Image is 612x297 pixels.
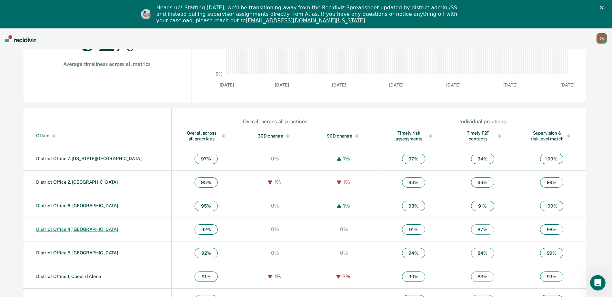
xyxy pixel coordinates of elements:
[448,125,517,147] th: Toggle SortBy
[341,156,352,162] div: 1%
[471,224,494,235] span: 87 %
[540,224,563,235] span: 98 %
[36,250,118,255] a: District Office 5, [GEOGRAPHIC_DATA]
[156,5,461,24] div: Heads up! Starting [DATE], we'll be transitioning away from the Recidiviz Spreadsheet updated by ...
[269,226,281,232] div: 0%
[402,271,425,282] span: 90 %
[36,203,118,208] a: District Office 6, [GEOGRAPHIC_DATA]
[392,130,435,142] div: Timely risk assessments
[402,154,425,164] span: 97 %
[195,201,218,211] span: 95 %
[530,130,573,142] div: Supervision & risk level match
[36,179,118,185] a: District Office 2, [GEOGRAPHIC_DATA]
[471,248,494,258] span: 84 %
[246,17,365,24] a: [EMAIL_ADDRESS][DOMAIN_NAME][US_STATE]
[389,82,403,87] text: [DATE]
[269,156,281,162] div: 0%
[171,125,240,147] th: Toggle SortBy
[241,125,310,147] th: Toggle SortBy
[195,271,218,282] span: 91 %
[540,154,563,164] span: 100 %
[517,125,586,147] th: Toggle SortBy
[36,156,142,161] a: District Office 7, [US_STATE][GEOGRAPHIC_DATA]
[597,33,607,44] button: DA
[341,273,352,280] div: 2%
[172,118,378,125] div: Overall across all practices
[195,177,218,188] span: 95 %
[36,227,118,232] a: District Office 4, [GEOGRAPHIC_DATA]
[560,82,574,87] text: [DATE]
[5,35,36,42] img: Recidiviz
[471,177,494,188] span: 93 %
[402,177,425,188] span: 93 %
[540,177,563,188] span: 99 %
[540,201,563,211] span: 100 %
[323,133,366,139] div: 90D change
[402,248,425,258] span: 94 %
[220,82,234,87] text: [DATE]
[402,201,425,211] span: 93 %
[254,133,297,139] div: 30D change
[446,82,460,87] text: [DATE]
[23,125,171,147] th: Toggle SortBy
[590,275,606,291] iframe: Intercom live chat
[402,224,425,235] span: 91 %
[272,273,283,280] div: 1%
[341,203,352,209] div: 1%
[310,125,379,147] th: Toggle SortBy
[275,82,289,87] text: [DATE]
[36,133,169,138] div: Office
[195,224,218,235] span: 92 %
[269,250,281,256] div: 0%
[461,130,504,142] div: Timely F2F contacts
[379,118,586,125] div: Individual practices
[471,271,494,282] span: 83 %
[540,248,563,258] span: 99 %
[269,203,281,209] div: 0%
[341,179,352,185] div: 1%
[597,33,607,44] div: D A
[195,248,218,258] span: 92 %
[471,154,494,164] span: 94 %
[44,61,170,67] div: Average timeliness across all metrics
[272,179,283,185] div: 1%
[141,9,151,19] img: Profile image for Kim
[540,271,563,282] span: 99 %
[600,6,606,10] div: Close
[185,130,228,142] div: Overall across all practices
[503,82,517,87] text: [DATE]
[379,125,448,147] th: Toggle SortBy
[338,250,350,256] div: 0%
[471,201,494,211] span: 91 %
[195,154,218,164] span: 97 %
[332,82,346,87] text: [DATE]
[36,274,101,279] a: District Office 1, Coeur d'Alene
[338,226,350,232] div: 0%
